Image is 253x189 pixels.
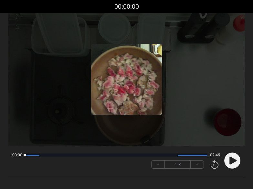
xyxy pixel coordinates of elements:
[114,2,139,11] a: 00:00:00
[165,161,191,168] div: 1 ×
[152,161,165,168] button: −
[191,161,204,168] button: +
[210,152,220,158] span: 02:46
[12,152,22,158] span: 00:00
[91,44,162,115] img: Poster Image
